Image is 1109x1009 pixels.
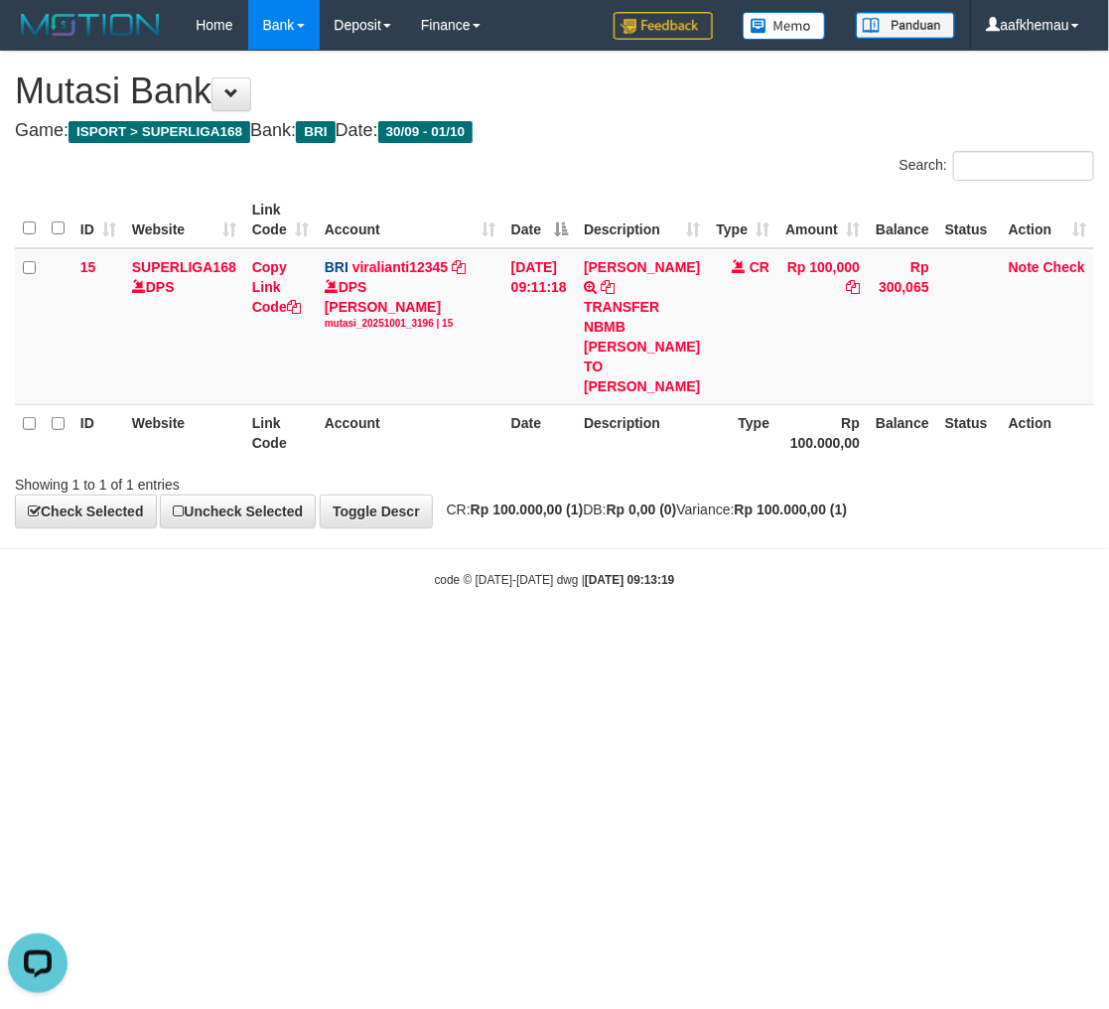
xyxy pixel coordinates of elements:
div: Showing 1 to 1 of 1 entries [15,467,447,495]
a: Copy Rp 100,000 to clipboard [846,279,860,295]
div: mutasi_20251001_3196 | 15 [325,317,495,331]
button: Open LiveChat chat widget [8,8,68,68]
div: DPS [PERSON_NAME] [325,277,495,331]
td: [DATE] 09:11:18 [503,248,576,405]
img: Button%20Memo.svg [743,12,826,40]
th: Account: activate to sort column ascending [317,192,503,248]
small: code © [DATE]-[DATE] dwg | [435,573,675,587]
a: Check [1043,259,1085,275]
span: BRI [296,121,335,143]
th: Link Code: activate to sort column ascending [244,192,317,248]
span: ISPORT > SUPERLIGA168 [69,121,250,143]
a: [PERSON_NAME] [584,259,700,275]
strong: [DATE] 09:13:19 [585,573,674,587]
img: Feedback.jpg [614,12,713,40]
th: Date: activate to sort column descending [503,192,576,248]
span: CR [750,259,769,275]
th: Balance [868,404,937,461]
th: Status [937,192,1001,248]
th: Description: activate to sort column ascending [576,192,708,248]
strong: Rp 0,00 (0) [607,502,677,517]
input: Search: [953,151,1094,181]
h4: Game: Bank: Date: [15,121,1094,141]
a: Check Selected [15,495,157,528]
td: Rp 100,000 [777,248,868,405]
th: Description [576,404,708,461]
th: Action [1001,404,1094,461]
span: BRI [325,259,348,275]
a: Toggle Descr [320,495,433,528]
a: Note [1009,259,1040,275]
strong: Rp 100.000,00 (1) [471,502,584,517]
th: Type: activate to sort column ascending [709,192,778,248]
th: Rp 100.000,00 [777,404,868,461]
div: TRANSFER NBMB [PERSON_NAME] TO [PERSON_NAME] [584,297,700,396]
th: ID [72,404,124,461]
th: Balance [868,192,937,248]
a: Copy Link Code [252,259,301,315]
th: Action: activate to sort column ascending [1001,192,1094,248]
img: panduan.png [856,12,955,39]
th: Type [709,404,778,461]
strong: Rp 100.000,00 (1) [735,502,848,517]
label: Search: [900,151,1094,181]
img: MOTION_logo.png [15,10,166,40]
a: Copy DAVID KHOLIQ to clipboard [601,279,615,295]
td: DPS [124,248,244,405]
a: viralianti12345 [352,259,449,275]
h1: Mutasi Bank [15,72,1094,111]
th: Account [317,404,503,461]
th: Date [503,404,576,461]
span: CR: DB: Variance: [437,502,848,517]
th: Amount: activate to sort column ascending [777,192,868,248]
td: Rp 300,065 [868,248,937,405]
span: 15 [80,259,96,275]
span: 30/09 - 01/10 [378,121,474,143]
th: Status [937,404,1001,461]
th: ID: activate to sort column ascending [72,192,124,248]
a: Uncheck Selected [160,495,316,528]
th: Website: activate to sort column ascending [124,192,244,248]
a: SUPERLIGA168 [132,259,236,275]
a: Copy viralianti12345 to clipboard [452,259,466,275]
th: Website [124,404,244,461]
th: Link Code [244,404,317,461]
